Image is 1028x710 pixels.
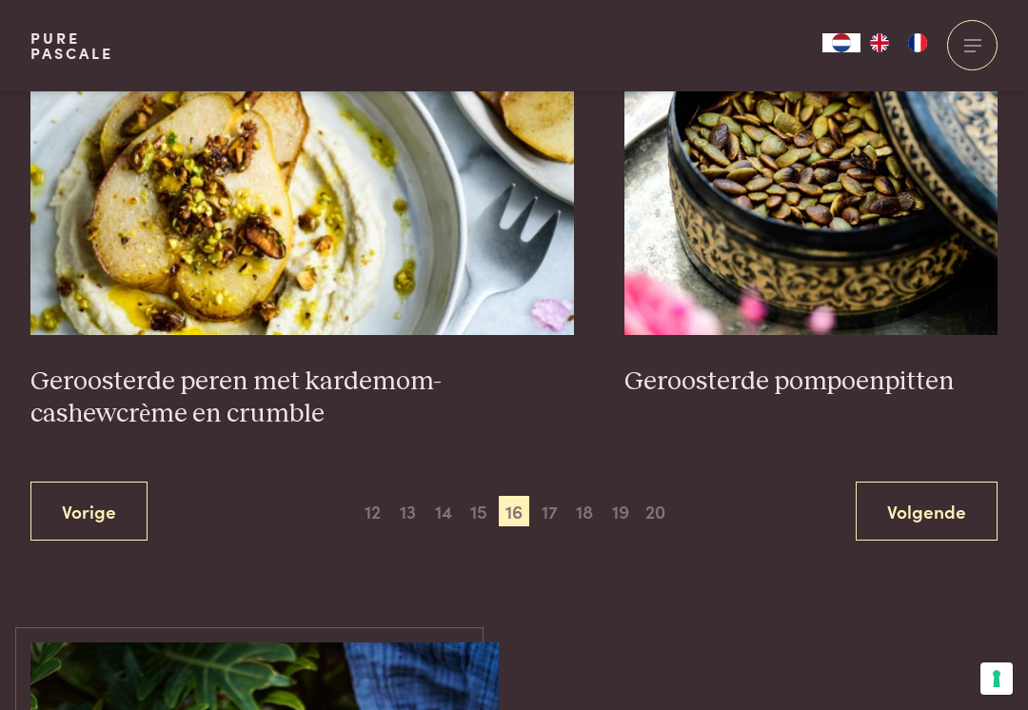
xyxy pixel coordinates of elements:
span: 14 [428,496,459,526]
a: FR [899,33,937,52]
h3: Geroosterde peren met kardemom-cashewcrème en crumble [30,365,574,431]
a: NL [822,33,860,52]
span: 13 [392,496,423,526]
a: Vorige [30,482,148,542]
a: EN [860,33,899,52]
ul: Language list [860,33,937,52]
a: Volgende [856,482,998,542]
div: Language [822,33,860,52]
span: 15 [464,496,494,526]
span: 19 [605,496,636,526]
aside: Language selected: Nederlands [822,33,937,52]
span: 18 [569,496,600,526]
button: Uw voorkeuren voor toestemming voor trackingtechnologieën [980,662,1013,695]
span: 12 [357,496,387,526]
a: PurePascale [30,30,113,61]
span: 16 [499,496,529,526]
span: 17 [534,496,564,526]
span: 20 [641,496,671,526]
h3: Geroosterde pompoenpitten [624,365,998,399]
